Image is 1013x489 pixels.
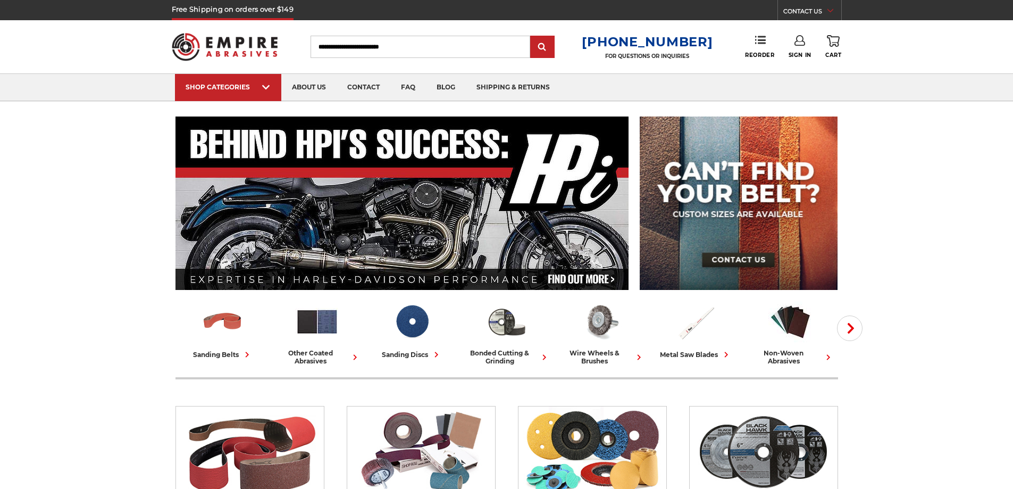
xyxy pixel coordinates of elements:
div: wire wheels & brushes [558,349,644,365]
img: Sanding Belts [200,300,245,344]
a: sanding discs [369,300,455,360]
div: sanding discs [382,349,442,360]
p: FOR QUESTIONS OR INQUIRIES [582,53,713,60]
a: contact [337,74,390,101]
a: [PHONE_NUMBER] [582,34,713,49]
img: Banner for an interview featuring Horsepower Inc who makes Harley performance upgrades featured o... [175,117,629,290]
span: Cart [825,52,841,59]
img: Metal Saw Blades [674,300,718,344]
div: metal saw blades [660,349,732,360]
a: Cart [825,35,841,59]
a: blog [426,74,466,101]
a: other coated abrasives [274,300,361,365]
span: Reorder [745,52,774,59]
a: faq [390,74,426,101]
img: Other Coated Abrasives [295,300,339,344]
input: Submit [532,37,553,58]
button: Next [837,316,863,341]
a: Reorder [745,35,774,58]
a: sanding belts [180,300,266,360]
div: sanding belts [193,349,253,360]
div: bonded cutting & grinding [464,349,550,365]
a: bonded cutting & grinding [464,300,550,365]
span: Sign In [789,52,811,59]
img: Wire Wheels & Brushes [579,300,623,344]
div: other coated abrasives [274,349,361,365]
a: non-woven abrasives [748,300,834,365]
img: Bonded Cutting & Grinding [484,300,529,344]
a: about us [281,74,337,101]
img: Empire Abrasives [172,26,278,68]
a: wire wheels & brushes [558,300,644,365]
a: shipping & returns [466,74,560,101]
img: promo banner for custom belts. [640,117,838,290]
img: Sanding Discs [390,300,434,344]
a: CONTACT US [783,5,841,20]
a: metal saw blades [653,300,739,360]
img: Non-woven Abrasives [768,300,813,344]
div: SHOP CATEGORIES [186,83,271,91]
div: non-woven abrasives [748,349,834,365]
